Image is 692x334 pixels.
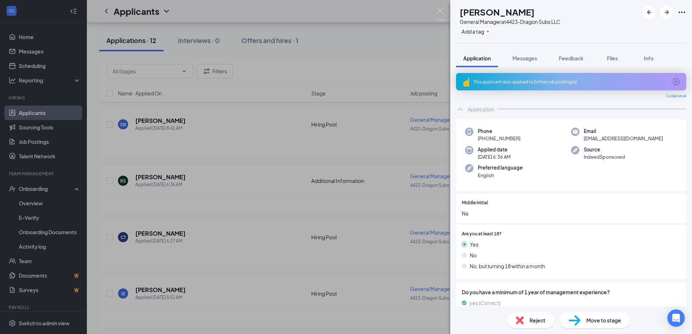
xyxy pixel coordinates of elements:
span: Application [463,55,491,61]
span: Info [644,55,654,61]
span: Source [584,146,625,153]
span: Messages [512,55,537,61]
span: No, but turning 18 within a month [470,262,545,270]
div: Open Intercom Messenger [667,309,685,327]
div: General Manager at 4423-Dragon Subs LLC [460,18,560,25]
span: Do you have a minimum of 1 year of management experience? [462,288,680,296]
span: Applied date [478,146,511,153]
span: [EMAIL_ADDRESS][DOMAIN_NAME] [584,135,663,142]
span: Preferred language [478,164,523,171]
div: This applicant also applied to 2 other job posting(s) [473,79,667,85]
div: Application [468,106,494,113]
h1: [PERSON_NAME] [460,6,535,18]
svg: ChevronUp [456,105,465,114]
span: Yes [470,240,478,248]
svg: ArrowCircle [672,77,680,86]
span: [DATE] 6:36 AM [478,153,511,160]
span: [PHONE_NUMBER] [478,135,520,142]
button: PlusAdd a tag [460,27,492,35]
span: Na [462,209,680,217]
span: IndeedSponsored [584,153,625,160]
span: Reject [529,316,545,324]
span: English [478,172,523,179]
span: Feedback [559,55,583,61]
span: Phone [478,128,520,135]
svg: Plus [486,29,490,34]
button: ArrowRight [660,6,673,19]
span: No [470,251,477,259]
span: Middle Initial [462,200,488,206]
span: yes (Correct) [469,299,501,307]
span: Email [584,128,663,135]
svg: Ellipses [678,8,686,17]
span: Are you at least 18? [462,231,502,237]
span: Files [607,55,618,61]
button: ArrowLeftNew [643,6,656,19]
svg: ArrowLeftNew [645,8,654,17]
span: Move to stage [586,316,621,324]
svg: ArrowRight [662,8,671,17]
span: Collapse all [666,93,686,99]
